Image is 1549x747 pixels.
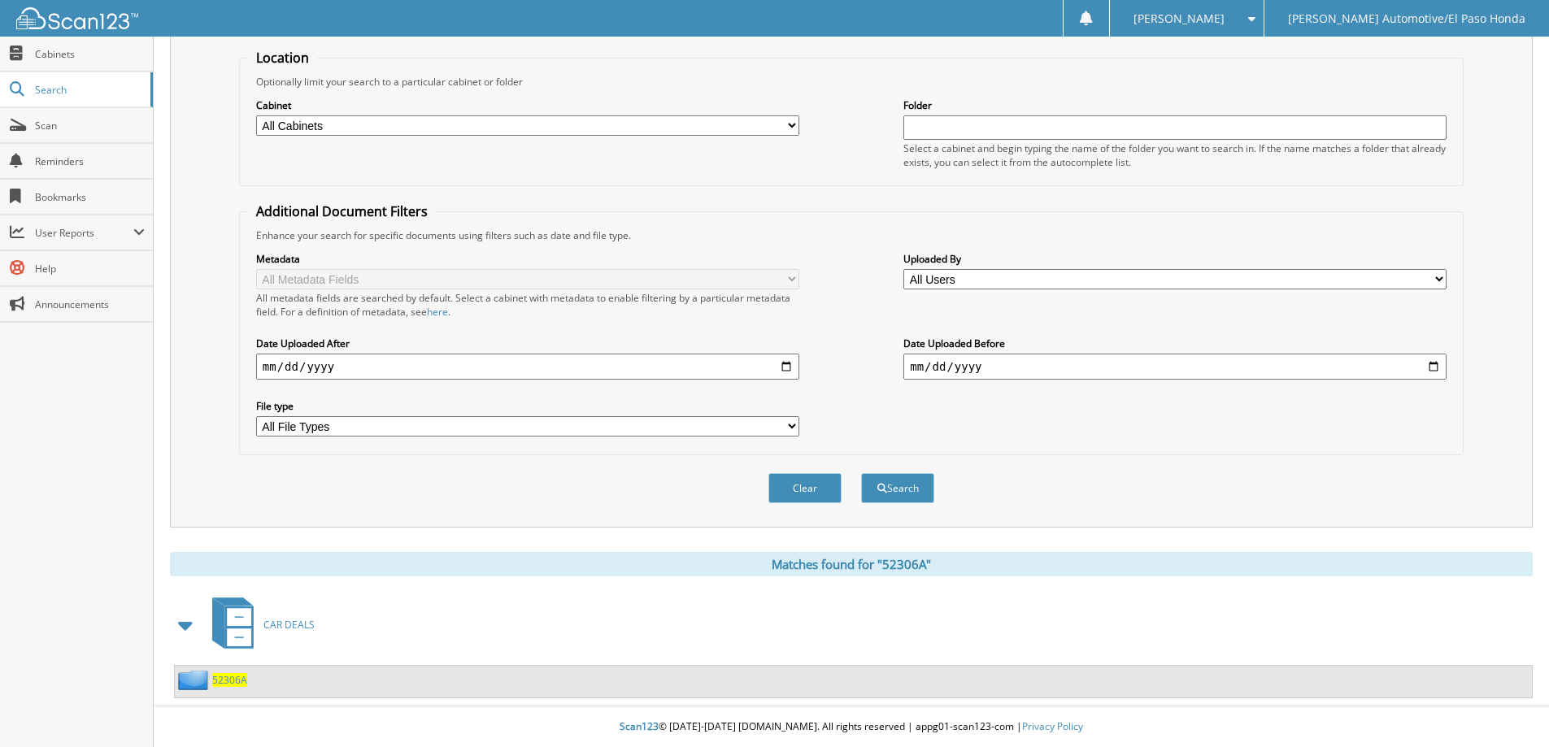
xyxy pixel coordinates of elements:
[248,228,1455,242] div: Enhance your search for specific documents using filters such as date and file type.
[35,262,145,276] span: Help
[154,707,1549,747] div: © [DATE]-[DATE] [DOMAIN_NAME]. All rights reserved | appg01-scan123-com |
[861,473,934,503] button: Search
[16,7,138,29] img: scan123-logo-white.svg
[1288,14,1525,24] span: [PERSON_NAME] Automotive/El Paso Honda
[35,154,145,168] span: Reminders
[1468,669,1549,747] iframe: Chat Widget
[202,593,315,657] a: CAR DEALS
[256,252,799,266] label: Metadata
[903,354,1447,380] input: end
[256,291,799,319] div: All metadata fields are searched by default. Select a cabinet with metadata to enable filtering b...
[35,119,145,132] span: Scan
[903,337,1447,350] label: Date Uploaded Before
[35,226,133,240] span: User Reports
[35,83,142,97] span: Search
[35,297,145,311] span: Announcements
[248,75,1455,89] div: Optionally limit your search to a particular cabinet or folder
[248,202,436,220] legend: Additional Document Filters
[903,252,1447,266] label: Uploaded By
[35,190,145,204] span: Bookmarks
[256,399,799,413] label: File type
[427,305,448,319] a: here
[256,337,799,350] label: Date Uploaded After
[35,47,145,61] span: Cabinets
[263,618,315,632] span: CAR DEALS
[903,98,1447,112] label: Folder
[256,98,799,112] label: Cabinet
[1133,14,1225,24] span: [PERSON_NAME]
[768,473,842,503] button: Clear
[248,49,317,67] legend: Location
[212,673,247,687] a: 52306A
[178,670,212,690] img: folder2.png
[1022,719,1083,733] a: Privacy Policy
[256,354,799,380] input: start
[903,141,1447,169] div: Select a cabinet and begin typing the name of the folder you want to search in. If the name match...
[170,552,1533,576] div: Matches found for "52306A"
[620,719,659,733] span: Scan123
